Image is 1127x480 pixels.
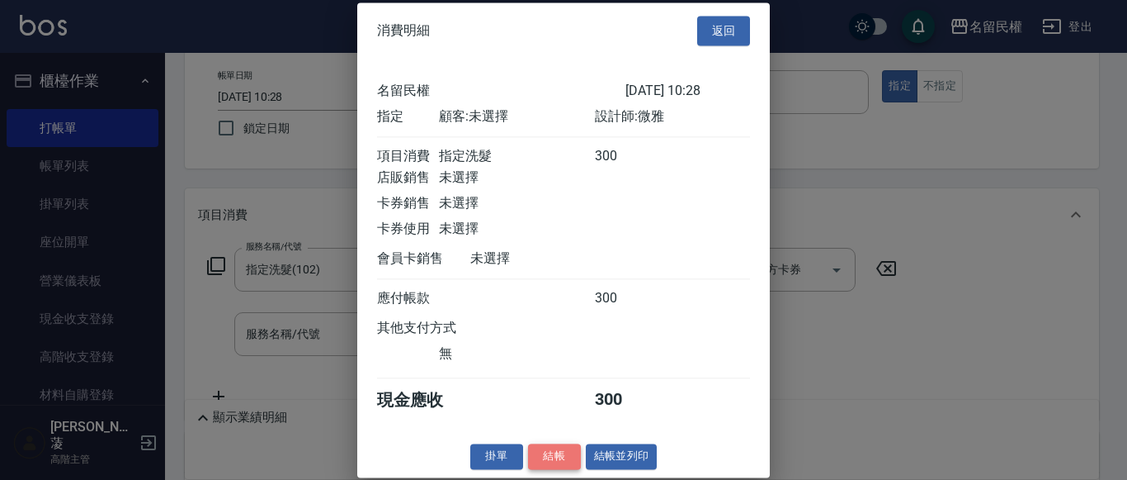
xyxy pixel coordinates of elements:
div: 卡券銷售 [377,195,439,212]
button: 結帳並列印 [586,444,658,469]
div: 其他支付方式 [377,320,502,337]
button: 返回 [697,16,750,46]
button: 結帳 [528,444,581,469]
div: 300 [595,389,657,411]
div: 未選擇 [439,169,594,187]
div: 應付帳款 [377,290,439,307]
div: 顧客: 未選擇 [439,108,594,126]
div: 300 [595,148,657,165]
div: 無 [439,345,594,363]
div: 現金應收 [377,389,470,411]
div: 名留民權 [377,83,625,100]
div: 指定洗髮 [439,148,594,165]
div: 未選擇 [439,221,594,238]
div: 300 [595,290,657,307]
div: 卡券使用 [377,221,439,238]
span: 消費明細 [377,22,430,39]
div: [DATE] 10:28 [625,83,750,100]
div: 指定 [377,108,439,126]
div: 設計師: 微雅 [595,108,750,126]
button: 掛單 [470,444,523,469]
div: 店販銷售 [377,169,439,187]
div: 未選擇 [470,250,625,268]
div: 會員卡銷售 [377,250,470,268]
div: 未選擇 [439,195,594,212]
div: 項目消費 [377,148,439,165]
